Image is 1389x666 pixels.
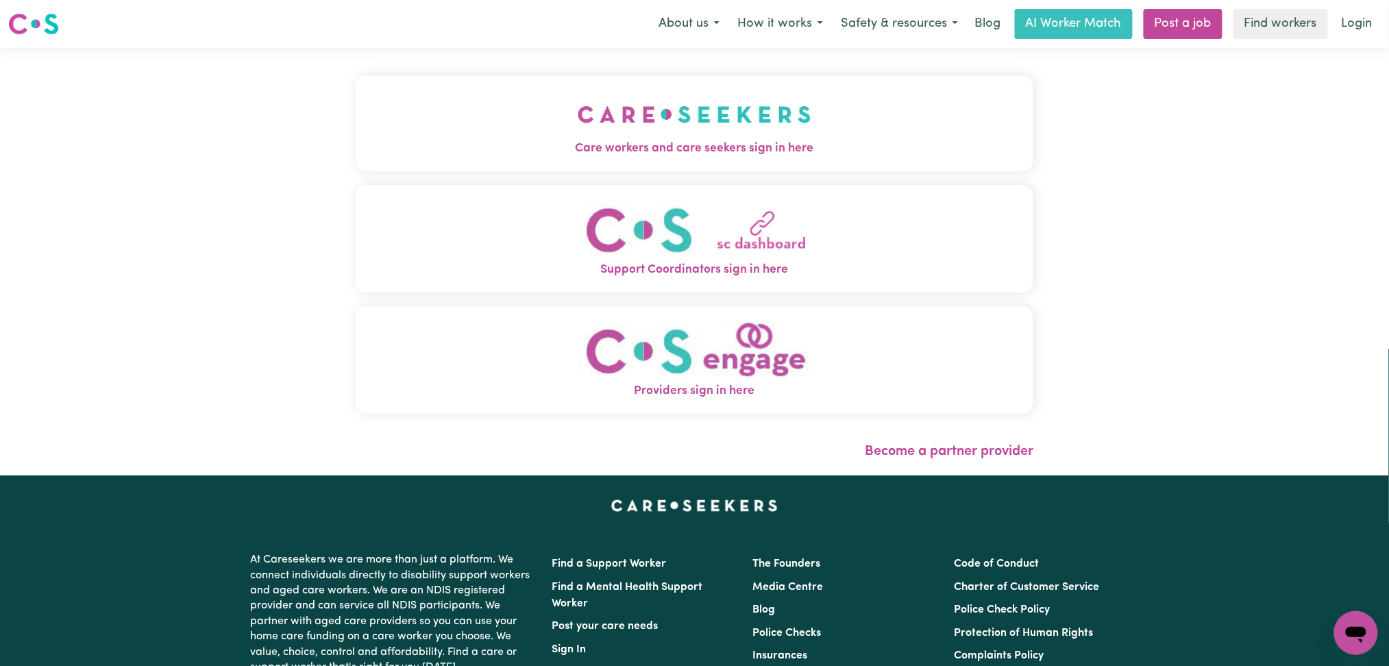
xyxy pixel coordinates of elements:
a: Blog [967,9,1009,39]
button: Providers sign in here [356,306,1034,414]
a: Police Check Policy [954,604,1050,615]
a: AI Worker Match [1015,9,1133,39]
a: Careseekers home page [611,500,778,511]
a: The Founders [753,558,821,569]
a: Insurances [753,650,808,661]
a: Complaints Policy [954,650,1044,661]
button: Safety & resources [832,10,967,38]
button: Care workers and care seekers sign in here [356,75,1034,171]
a: Sign In [552,644,587,655]
button: How it works [728,10,832,38]
iframe: Button to launch messaging window [1334,611,1378,655]
span: Support Coordinators sign in here [356,261,1034,279]
a: Blog [753,604,776,615]
a: Code of Conduct [954,558,1039,569]
button: Support Coordinators sign in here [356,185,1034,293]
a: Login [1333,9,1381,39]
span: Care workers and care seekers sign in here [356,140,1034,158]
a: Charter of Customer Service [954,582,1099,593]
a: Find a Support Worker [552,558,667,569]
a: Media Centre [753,582,824,593]
a: Protection of Human Rights [954,628,1093,639]
a: Post your care needs [552,621,659,632]
a: Become a partner provider [865,445,1033,458]
img: Careseekers logo [8,12,59,36]
a: Find a Mental Health Support Worker [552,582,703,609]
a: Post a job [1144,9,1222,39]
button: About us [650,10,728,38]
a: Find workers [1233,9,1328,39]
span: Providers sign in here [356,382,1034,400]
a: Careseekers logo [8,8,59,40]
a: Police Checks [753,628,822,639]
